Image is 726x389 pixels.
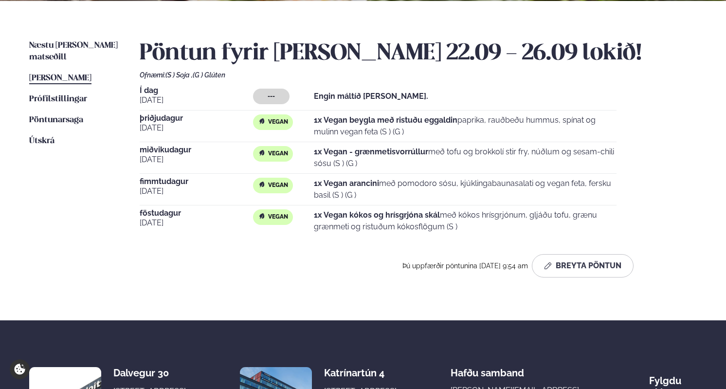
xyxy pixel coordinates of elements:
strong: 1x Vegan - grænmetisvorrúllur [314,147,428,156]
span: (G ) Glúten [193,71,225,79]
span: Hafðu samband [451,359,524,379]
p: með tofu og brokkolí stir fry, núðlum og sesam-chili sósu (S ) (G ) [314,146,617,169]
span: (S ) Soja , [165,71,193,79]
h2: Pöntun fyrir [PERSON_NAME] 22.09 - 26.09 lokið! [140,40,697,67]
strong: Engin máltíð [PERSON_NAME]. [314,92,428,101]
a: Næstu [PERSON_NAME] matseðill [29,40,120,63]
span: fimmtudagur [140,178,253,185]
a: Útskrá [29,135,54,147]
span: --- [268,93,275,100]
img: Vegan.svg [258,181,266,188]
span: [PERSON_NAME] [29,74,91,82]
span: Pöntunarsaga [29,116,83,124]
span: föstudagur [140,209,253,217]
span: [DATE] [140,185,253,197]
span: Vegan [268,118,288,126]
span: Þú uppfærðir pöntunina [DATE] 9:54 am [402,262,528,270]
div: Ofnæmi: [140,71,697,79]
p: paprika, rauðbeðu hummus, spínat og mulinn vegan feta (S ) (G ) [314,114,617,138]
button: Breyta Pöntun [532,254,634,278]
img: Vegan.svg [258,149,266,157]
span: [DATE] [140,217,253,229]
strong: 1x Vegan beygla með ristuðu eggaldin [314,115,457,125]
span: Í dag [140,87,253,94]
div: Dalvegur 30 [113,367,191,379]
span: [DATE] [140,154,253,166]
span: Vegan [268,150,288,158]
span: Útskrá [29,137,54,145]
strong: 1x Vegan arancini [314,179,379,188]
img: Vegan.svg [258,212,266,220]
strong: 1x Vegan kókos og hrísgrjóna skál [314,210,440,220]
p: með kókos hrísgrjónum, gljáðu tofu, grænu grænmeti og ristuðum kókosflögum (S ) [314,209,617,233]
a: Cookie settings [10,359,30,379]
a: Prófílstillingar [29,93,87,105]
span: miðvikudagur [140,146,253,154]
img: Vegan.svg [258,117,266,125]
span: Næstu [PERSON_NAME] matseðill [29,41,118,61]
p: með pomodoro sósu, kjúklingabaunasalati og vegan feta, fersku basil (S ) (G ) [314,178,617,201]
span: [DATE] [140,94,253,106]
span: þriðjudagur [140,114,253,122]
span: Vegan [268,182,288,189]
span: Vegan [268,213,288,221]
a: Pöntunarsaga [29,114,83,126]
span: Prófílstillingar [29,95,87,103]
div: Katrínartún 4 [324,367,401,379]
span: [DATE] [140,122,253,134]
a: [PERSON_NAME] [29,73,91,84]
